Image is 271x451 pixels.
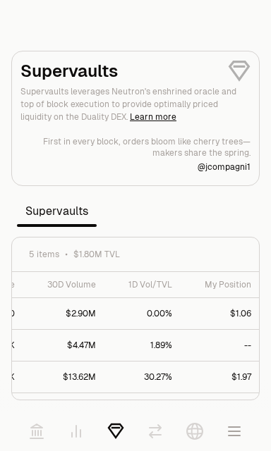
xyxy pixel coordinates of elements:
a: $4.47M [23,330,104,361]
a: $1.06 [181,298,268,329]
a: 0.00% [104,298,181,329]
div: 30D Volume [32,279,96,290]
span: 5 items [29,249,59,260]
span: $1.80M TVL [73,249,120,260]
a: -- [181,330,268,361]
p: First in every block, [43,136,120,147]
a: 42.63% [104,393,181,424]
a: @jcompagni1 [198,161,251,173]
p: Supervaults leverages Neutron's enshrined oracle and top of block execution to provide optimally ... [20,85,251,123]
a: $1.98M [23,393,104,424]
a: First in every block,orders bloom like cherry trees—makers share the spring. [20,136,251,159]
a: $13.62M [23,362,104,393]
a: 30.27% [104,362,181,393]
a: 1.89% [104,330,181,361]
span: Supervaults [17,197,97,225]
a: $1.97 [181,362,268,393]
p: @ jcompagni1 [198,161,251,173]
div: My Position [189,279,251,290]
div: 1D Vol/TVL [113,279,172,290]
a: -- [181,393,268,424]
h2: Supervaults [20,60,251,82]
p: makers share the spring. [152,147,251,159]
p: orders bloom like cherry trees— [123,136,251,147]
a: Learn more [130,111,176,123]
a: $2.90M [23,298,104,329]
